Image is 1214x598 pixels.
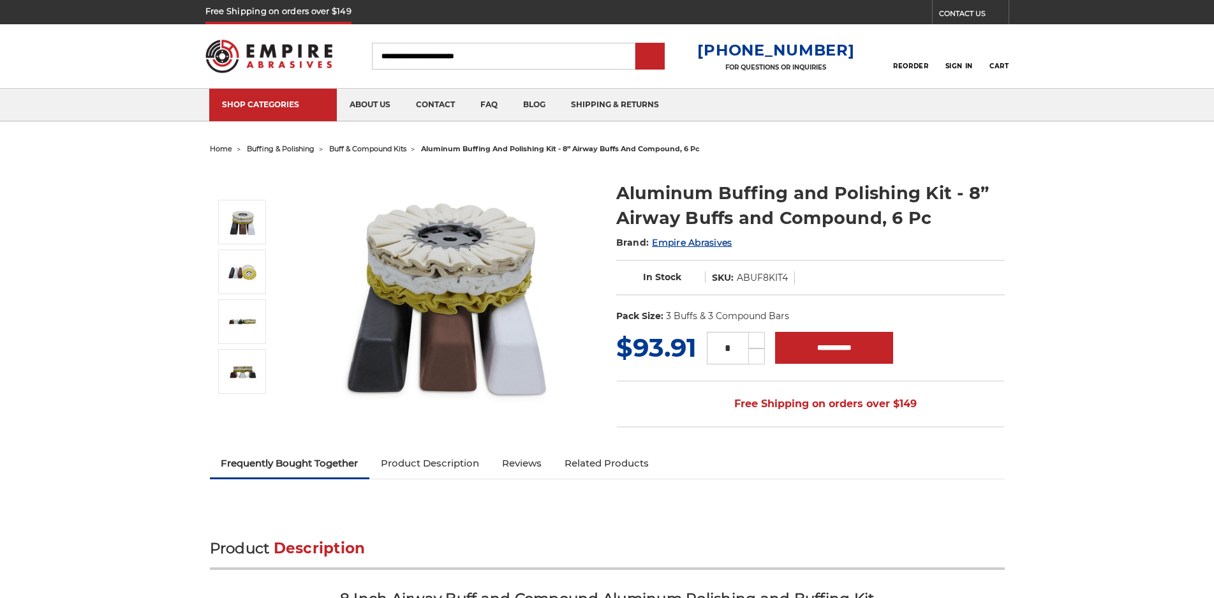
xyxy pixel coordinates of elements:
[226,355,258,387] img: Aluminum Buffing and Polishing Kit - 8” Airway Buffs and Compound, 6 Pc
[226,306,258,338] img: Aluminum Buffing and Polishing Kit - 8” Airway Buffs and Compound, 6 Pc
[616,237,649,248] span: Brand:
[247,144,315,153] a: buffing & polishing
[421,144,700,153] span: aluminum buffing and polishing kit - 8” airway buffs and compound, 6 pc
[205,31,333,81] img: Empire Abrasives
[945,62,973,70] span: Sign In
[989,42,1009,70] a: Cart
[329,144,406,153] a: buff & compound kits
[893,42,928,70] a: Reorder
[737,271,788,285] dd: ABUF8KIT4
[222,100,324,109] div: SHOP CATEGORIES
[616,332,697,363] span: $93.91
[274,539,366,557] span: Description
[558,89,672,121] a: shipping & returns
[697,41,854,59] a: [PHONE_NUMBER]
[893,62,928,70] span: Reorder
[989,62,1009,70] span: Cart
[939,6,1009,24] a: CONTACT US
[712,271,734,285] dt: SKU:
[616,310,663,323] dt: Pack Size:
[210,539,270,557] span: Product
[553,449,660,477] a: Related Products
[704,391,917,417] span: Free Shipping on orders over $149
[210,449,370,477] a: Frequently Bought Together
[468,89,510,121] a: faq
[210,144,232,153] a: home
[226,206,258,238] img: 8 inch airway buffing wheel and compound kit for aluminum
[228,396,258,424] button: Next
[491,449,553,477] a: Reviews
[403,89,468,121] a: contact
[666,310,789,323] dd: 3 Buffs & 3 Compound Bars
[637,44,663,70] input: Submit
[228,172,258,200] button: Previous
[319,167,574,422] img: 8 inch airway buffing wheel and compound kit for aluminum
[616,181,1005,230] h1: Aluminum Buffing and Polishing Kit - 8” Airway Buffs and Compound, 6 Pc
[697,63,854,71] p: FOR QUESTIONS OR INQUIRIES
[510,89,558,121] a: blog
[652,237,732,248] a: Empire Abrasives
[337,89,403,121] a: about us
[226,256,258,288] img: Aluminum 8 inch airway buffing wheel and compound kit
[369,449,491,477] a: Product Description
[643,271,681,283] span: In Stock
